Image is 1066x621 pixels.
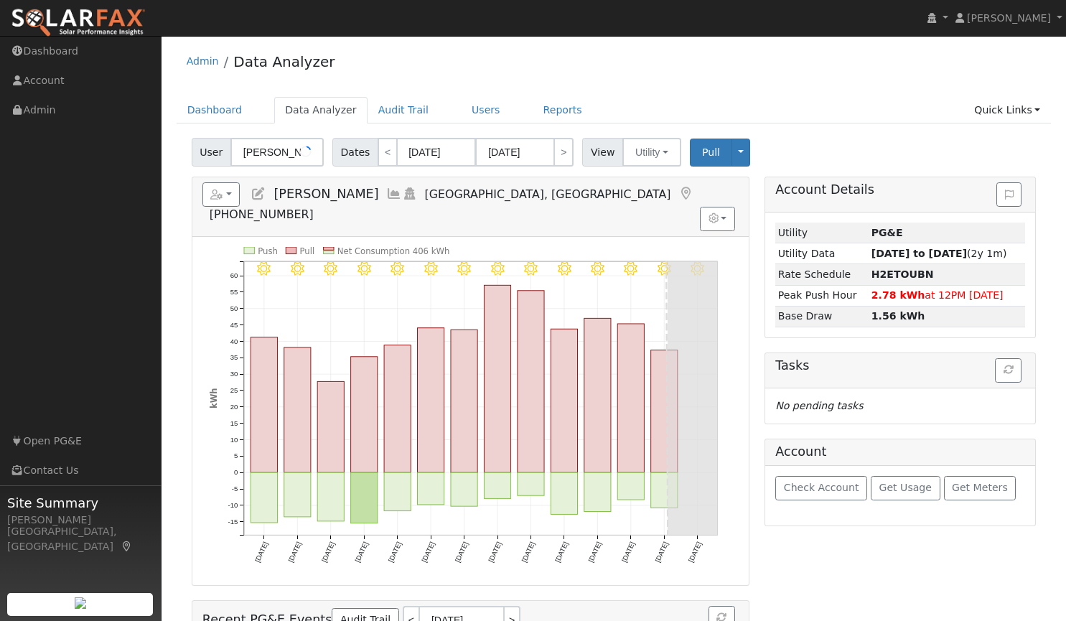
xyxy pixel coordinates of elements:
td: Utility Data [775,243,869,264]
a: Quick Links [963,97,1051,123]
a: Data Analyzer [233,53,335,70]
i: 8/11 - Clear [558,262,571,276]
text: 10 [230,436,238,444]
text: [DATE] [286,541,303,564]
text: 45 [230,321,238,329]
text: 60 [230,271,238,279]
text: [DATE] [487,541,503,564]
a: Audit Trail [368,97,439,123]
span: Site Summary [7,493,154,513]
text: 0 [234,468,238,476]
rect: onclick="" [284,347,311,472]
a: Edit User (34745) [251,187,266,201]
text: [DATE] [653,541,670,564]
text: 15 [230,419,238,427]
i: 8/14 - Clear [658,262,671,276]
button: Check Account [775,476,867,500]
rect: onclick="" [417,328,444,473]
rect: onclick="" [584,472,611,511]
a: Dashboard [177,97,253,123]
rect: onclick="" [484,472,510,498]
rect: onclick="" [651,350,678,473]
text: [DATE] [353,541,370,564]
input: Select a User [230,138,324,167]
a: > [553,138,574,167]
span: [GEOGRAPHIC_DATA], [GEOGRAPHIC_DATA] [425,187,671,201]
strong: [DATE] to [DATE] [871,248,967,259]
strong: 2.78 kWh [871,289,925,301]
h5: Account [775,444,826,459]
i: 8/05 - Clear [357,262,371,276]
strong: C [871,269,934,280]
span: [PERSON_NAME] [273,187,378,201]
rect: onclick="" [251,472,277,523]
span: [PERSON_NAME] [967,12,1051,24]
text: 5 [234,452,238,459]
text: [DATE] [620,541,637,564]
text: Pull [299,246,314,256]
i: 8/13 - Clear [625,262,638,276]
text: [DATE] [520,541,536,564]
a: Users [461,97,511,123]
i: 8/02 - MostlyClear [257,262,271,276]
td: Base Draw [775,306,869,327]
span: Get Meters [952,482,1008,493]
rect: onclick="" [617,324,644,472]
div: [PERSON_NAME] [7,513,154,528]
strong: 1.56 kWh [871,310,925,322]
span: (2y 1m) [871,248,1007,259]
a: Data Analyzer [274,97,368,123]
rect: onclick="" [417,472,444,505]
text: Net Consumption 406 kWh [337,246,450,256]
text: 25 [230,386,238,394]
text: Push [258,246,278,256]
td: Rate Schedule [775,264,869,285]
text: kWh [208,388,218,408]
text: [DATE] [320,541,337,564]
h5: Tasks [775,358,1025,373]
a: Multi-Series Graph [386,187,402,201]
button: Utility [622,138,681,167]
a: Login As (last Never) [402,187,418,201]
text: -10 [228,501,238,509]
a: Reports [533,97,593,123]
rect: onclick="" [518,291,544,473]
span: [PHONE_NUMBER] [210,207,314,221]
strong: ID: 17132941, authorized: 08/03/25 [871,227,903,238]
i: 8/07 - Clear [424,262,438,276]
td: Peak Push Hour [775,285,869,306]
span: Pull [702,146,720,158]
rect: onclick="" [384,345,411,473]
td: Utility [775,223,869,243]
a: Admin [187,55,219,67]
rect: onclick="" [350,357,377,472]
rect: onclick="" [551,472,577,514]
rect: onclick="" [251,337,277,473]
h5: Account Details [775,182,1025,197]
span: Check Account [784,482,859,493]
rect: onclick="" [284,472,311,517]
button: Issue History [996,182,1021,207]
text: [DATE] [687,541,703,564]
rect: onclick="" [317,472,344,521]
text: 30 [230,370,238,378]
text: [DATE] [453,541,469,564]
rect: onclick="" [350,472,377,523]
a: Map [121,541,134,552]
text: [DATE] [387,541,403,564]
rect: onclick="" [518,472,544,495]
span: Get Usage [879,482,932,493]
i: 8/03 - Clear [291,262,304,276]
i: 8/09 - Clear [491,262,505,276]
button: Pull [690,139,732,167]
text: -15 [228,518,238,526]
button: Refresh [995,358,1021,383]
text: [DATE] [420,541,436,564]
i: 8/12 - Clear [591,262,604,276]
text: 40 [230,337,238,345]
rect: onclick="" [484,285,510,472]
text: [DATE] [586,541,603,564]
text: 50 [230,304,238,312]
i: 8/06 - Clear [391,262,404,276]
a: Map [678,187,693,201]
